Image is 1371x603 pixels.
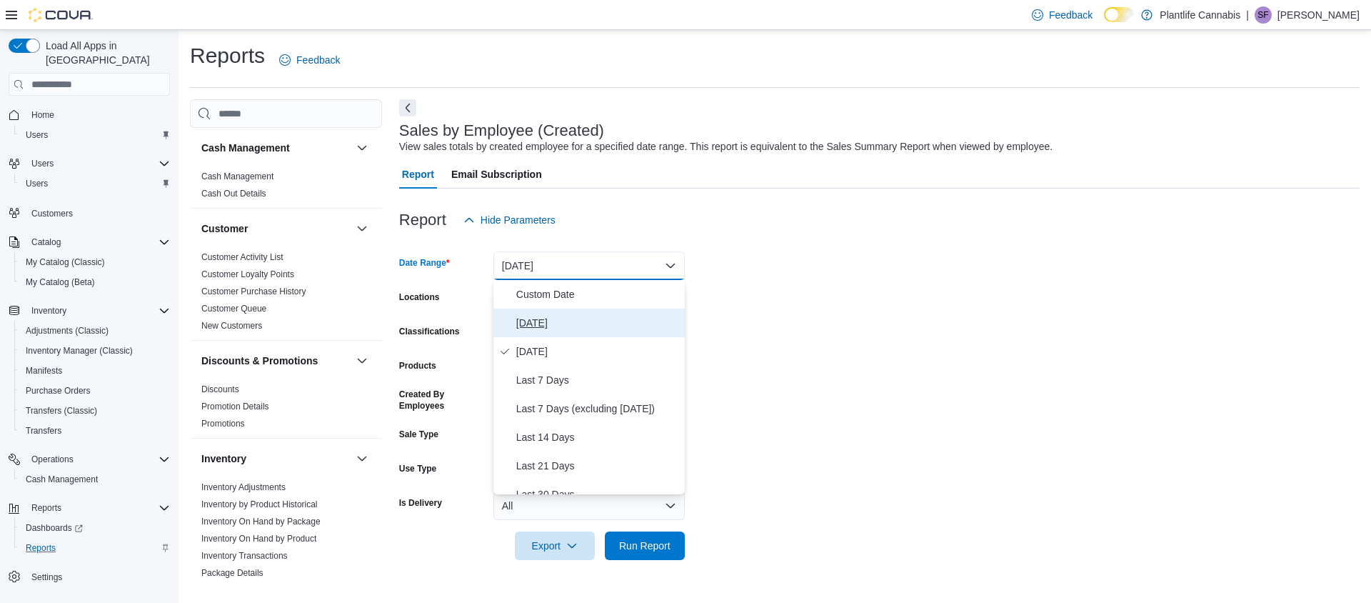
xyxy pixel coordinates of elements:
span: Cash Management [20,471,170,488]
span: Discounts [201,384,239,395]
a: Transfers (Classic) [20,402,103,419]
span: Cash Management [26,474,98,485]
button: Customer [201,221,351,236]
button: Operations [3,449,176,469]
button: Inventory [201,452,351,466]
button: Export [515,532,595,560]
label: Sale Type [399,429,438,440]
button: Discounts & Promotions [201,354,351,368]
h3: Customer [201,221,248,236]
a: Inventory On Hand by Package [201,517,321,527]
span: Last 21 Days [516,457,679,474]
p: Plantlife Cannabis [1160,6,1240,24]
img: Cova [29,8,93,22]
button: [DATE] [493,251,685,280]
span: My Catalog (Classic) [20,254,170,271]
span: Customer Activity List [201,251,283,263]
span: Last 14 Days [516,429,679,446]
button: Transfers [14,421,176,441]
button: Operations [26,451,79,468]
label: Locations [399,291,440,303]
a: Customer Queue [201,304,266,314]
a: Reports [20,539,61,557]
span: Customer Purchase History [201,286,306,297]
span: Dashboards [26,522,83,534]
span: Users [26,129,48,141]
button: Inventory [353,450,371,467]
button: Catalog [26,234,66,251]
span: Package Details [201,567,263,579]
button: Users [3,154,176,174]
label: Is Delivery [399,497,442,509]
a: Discounts [201,384,239,394]
a: Cash Out Details [201,189,266,199]
span: Inventory [31,305,66,317]
span: SF [1257,6,1268,24]
a: Users [20,126,54,144]
button: Customers [3,202,176,223]
input: Dark Mode [1104,7,1134,22]
a: Cash Management [20,471,104,488]
a: Customer Activity List [201,252,283,262]
span: Transfers [20,422,170,439]
div: Susan Firkola [1255,6,1272,24]
button: Users [14,174,176,194]
button: Reports [14,538,176,558]
span: Purchase Orders [26,385,91,397]
a: Promotions [201,419,245,429]
span: Transfers (Classic) [26,405,97,417]
span: Inventory Manager (Classic) [20,342,170,359]
span: Last 7 Days [516,372,679,389]
span: Manifests [20,362,170,379]
span: Reports [26,499,170,517]
button: Cash Management [14,469,176,489]
a: Feedback [1026,1,1098,29]
button: Inventory [26,302,72,319]
a: Inventory by Product Historical [201,499,318,509]
span: Operations [31,454,74,465]
span: Manifests [26,365,62,377]
span: Dark Mode [1104,22,1105,23]
button: Manifests [14,361,176,381]
span: Home [31,109,54,121]
span: Last 7 Days (excluding [DATE]) [516,400,679,417]
span: My Catalog (Beta) [20,274,170,291]
a: Customers [26,205,79,222]
span: Hide Parameters [481,213,556,227]
span: Inventory On Hand by Product [201,533,316,544]
a: Cash Management [201,171,273,181]
a: Inventory Manager (Classic) [20,342,139,359]
span: Catalog [26,234,170,251]
span: Custom Date [516,286,679,303]
a: Adjustments (Classic) [20,322,114,339]
a: Promotion Details [201,402,269,412]
span: Promotions [201,418,245,429]
span: Customer Queue [201,303,266,314]
div: Discounts & Promotions [190,381,382,438]
span: Users [26,155,170,172]
a: Home [26,106,60,124]
span: New Customers [201,320,262,332]
button: Cash Management [201,141,351,155]
span: Transfers [26,425,61,437]
span: Reports [20,539,170,557]
span: Customer Loyalty Points [201,269,294,280]
span: Transfers (Classic) [20,402,170,419]
a: Inventory Transactions [201,551,288,561]
label: Use Type [399,463,436,474]
a: Feedback [273,46,346,74]
button: Catalog [3,232,176,252]
span: Promotion Details [201,401,269,412]
span: Inventory On Hand by Package [201,516,321,527]
button: All [493,492,685,520]
span: Report [402,160,434,189]
span: Home [26,106,170,124]
h3: Cash Management [201,141,290,155]
span: Users [20,175,170,192]
button: My Catalog (Classic) [14,252,176,272]
h3: Sales by Employee (Created) [399,122,604,139]
a: Settings [26,569,68,586]
span: Users [26,178,48,189]
span: Inventory [26,302,170,319]
button: Run Report [605,532,685,560]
